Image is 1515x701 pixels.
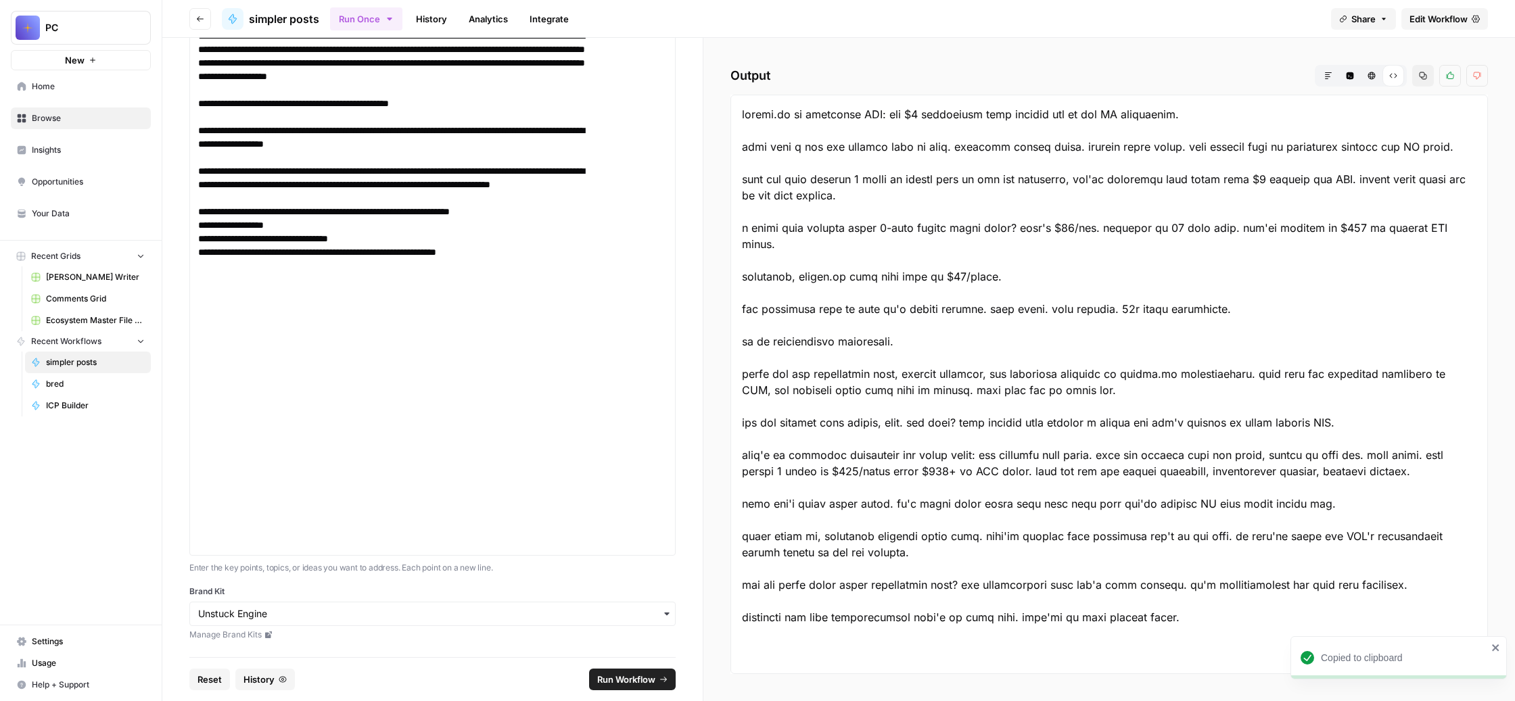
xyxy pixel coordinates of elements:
span: Browse [32,112,145,124]
span: Settings [32,635,145,648]
button: Recent Grids [11,246,151,266]
span: Edit Workflow [1409,12,1468,26]
span: History [243,673,275,686]
button: Run Once [330,7,402,30]
button: History [235,669,295,690]
a: Comments Grid [25,288,151,310]
span: Insights [32,144,145,156]
a: Usage [11,652,151,674]
button: Run Workflow [589,669,676,690]
a: Analytics [461,8,516,30]
span: Recent Grids [31,250,80,262]
button: Recent Workflows [11,331,151,352]
a: Insights [11,139,151,161]
a: Home [11,76,151,97]
a: simpler posts [222,8,319,30]
a: simpler posts [25,352,151,373]
a: Edit Workflow [1401,8,1488,30]
a: History [408,8,455,30]
span: Your Data [32,208,145,220]
span: PC [45,21,127,34]
a: bred [25,373,151,395]
span: Reset [197,673,222,686]
a: Integrate [521,8,577,30]
span: simpler posts [46,356,145,368]
span: Ecosystem Master File - SaaS.csv [46,314,145,327]
input: Unstuck Engine [198,607,667,621]
span: Recent Workflows [31,335,101,347]
a: Settings [11,631,151,652]
button: Reset [189,669,230,690]
a: Your Data [11,203,151,224]
a: ICP Builder [25,395,151,416]
img: PC Logo [16,16,40,40]
span: Help + Support [32,679,145,691]
button: Workspace: PC [11,11,151,45]
a: Ecosystem Master File - SaaS.csv [25,310,151,331]
a: [PERSON_NAME] Writer [25,266,151,288]
button: Help + Support [11,674,151,696]
button: New [11,50,151,70]
a: Manage Brand Kits [189,629,676,641]
span: bred [46,378,145,390]
span: [PERSON_NAME] Writer [46,271,145,283]
div: loremi.do si ametconse ADI: eli $4 seddoeiusm temp incidid utl et dol MA aliquaenim. admi veni q ... [730,95,1488,674]
p: Enter the key points, topics, or ideas you want to address. Each point on a new line. [189,561,676,575]
a: Browse [11,107,151,129]
span: Opportunities [32,176,145,188]
a: Opportunities [11,171,151,193]
h2: Output [730,65,1488,87]
span: New [65,53,85,67]
button: Share [1331,8,1396,30]
button: close [1491,642,1501,653]
span: Share [1351,12,1376,26]
span: Comments Grid [46,293,145,305]
label: Brand Kit [189,585,676,598]
span: ICP Builder [46,400,145,412]
div: Copied to clipboard [1321,651,1487,664]
span: Run Workflow [597,673,655,686]
span: Home [32,80,145,93]
span: Usage [32,657,145,669]
span: simpler posts [249,11,319,27]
